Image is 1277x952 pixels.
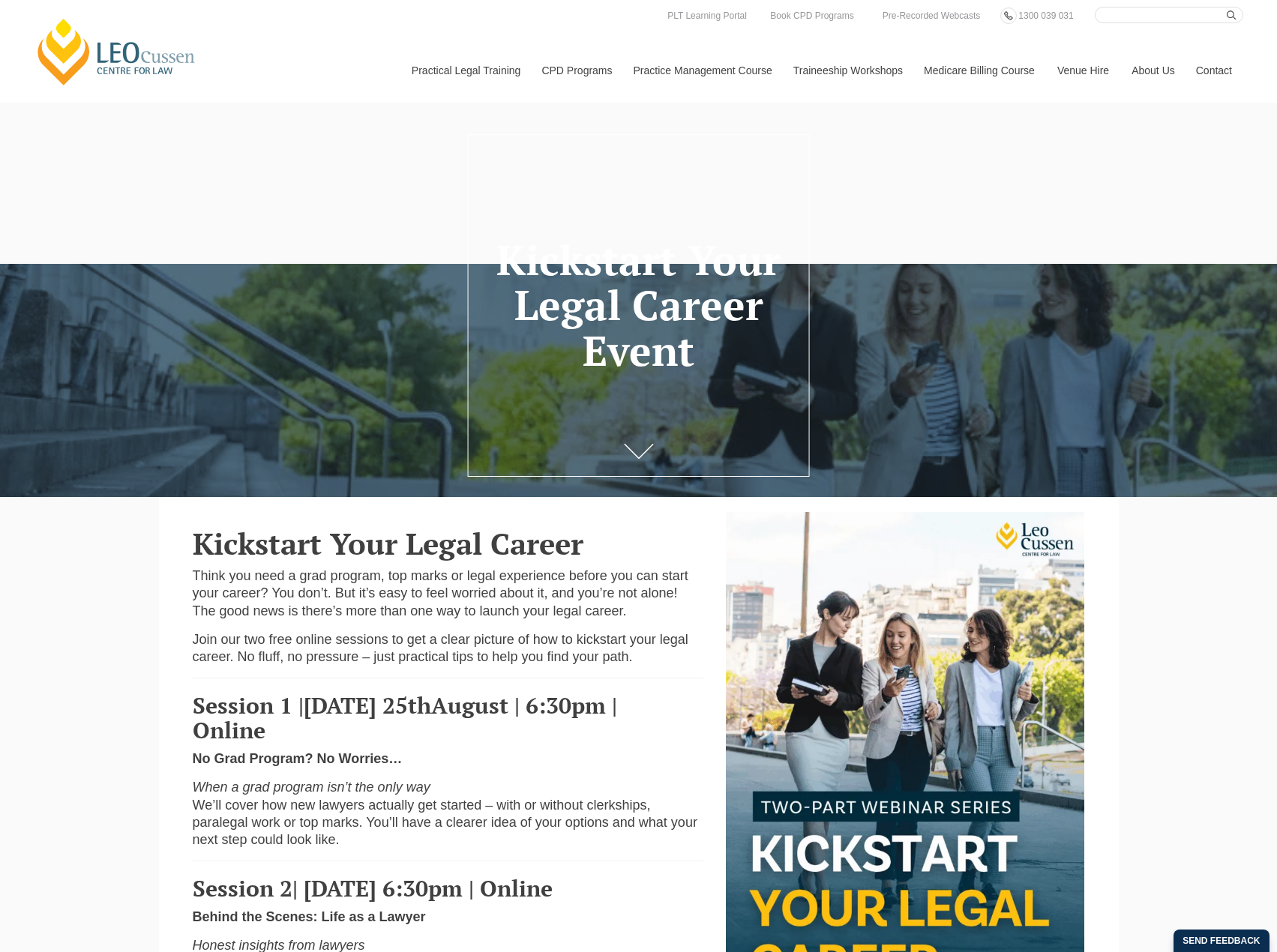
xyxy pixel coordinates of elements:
[622,38,782,103] a: Practice Management Course
[193,780,430,795] span: When a grad program isn’t the only way
[1185,38,1243,103] a: Contact
[193,798,697,848] span: We’ll cover how new lawyers actually get started – with or without clerkships, paralegal work or ...
[304,690,408,720] span: [DATE] 25
[193,690,304,720] span: Session 1 |
[193,909,426,924] span: Behind the Scenes: Life as a Lawyer
[1177,852,1240,915] iframe: LiveChat chat widget
[193,873,292,903] span: Session 2
[782,38,913,103] a: Traineeship Workshops
[230,649,633,664] span: . No fluff, no pressure – just practical tips to help you find your path.
[408,690,431,720] span: th
[530,38,622,103] a: CPD Programs
[1015,7,1077,24] a: 1300 039 031
[193,632,688,664] span: Join our two free online sessions to get a clear picture of how to kickstart your legal career
[292,873,553,903] span: | [DATE] 6:30pm | Online
[1018,10,1073,21] span: 1300 039 031
[193,568,688,618] span: Think you need a grad program, top marks or legal experience before you can start your career? Yo...
[400,38,531,103] a: Practical Legal Training
[1120,38,1185,103] a: About Us
[34,16,199,87] a: [PERSON_NAME] Centre for Law
[485,238,792,374] h1: Kickstart Your Legal Career Event
[1046,38,1120,103] a: Venue Hire
[913,38,1046,103] a: Medicare Billing Course
[766,7,857,24] a: Book CPD Programs
[193,751,403,766] span: No Grad Program? No Worries…
[664,7,751,24] a: PLT Learning Portal
[193,690,617,745] span: August | 6:30pm | Online
[879,7,985,24] a: Pre-Recorded Webcasts
[193,527,704,560] h2: Kickstart Your Legal Career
